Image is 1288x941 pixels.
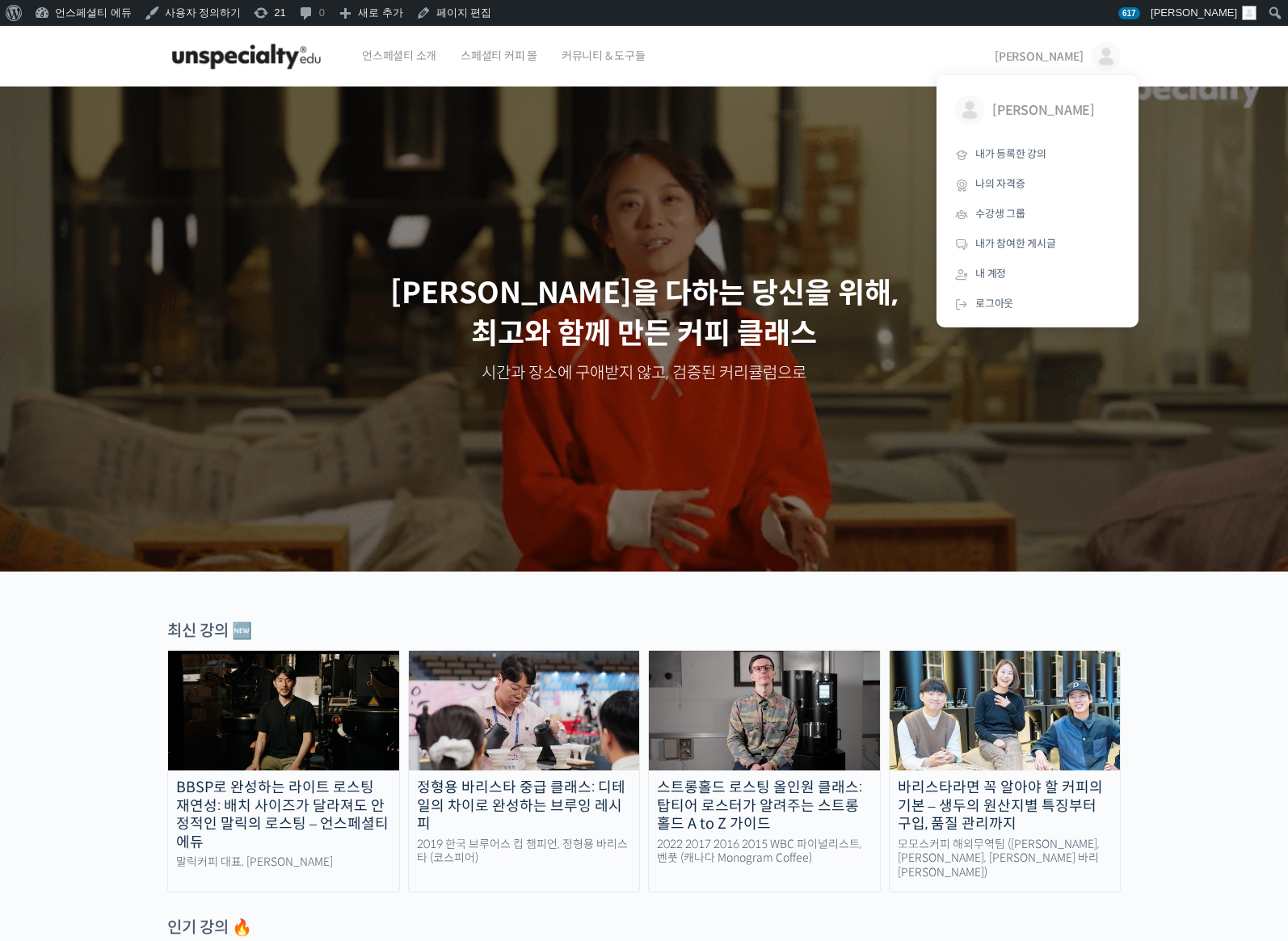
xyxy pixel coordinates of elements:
div: 인기 강의 🔥 [167,917,1121,939]
a: [PERSON_NAME] [995,26,1121,87]
a: 수강생 그룹 [943,200,1132,230]
a: 내 계정 [943,260,1132,289]
span: 커뮤니티 & 도구들 [562,25,646,87]
span: 수강생 그룹 [975,207,1025,221]
span: 스페셜티 커피 몰 [461,25,537,87]
span: 내 계정 [975,267,1006,281]
a: 스트롱홀드 로스팅 올인원 클래스: 탑티어 로스터가 알려주는 스트롱홀드 A to Z 가이드 2022 2017 2016 2015 WBC 파이널리스트, 벤풋 (캐나다 Monogra... [648,650,881,892]
span: 내가 등록한 강의 [975,147,1046,161]
img: momos_course-thumbnail.jpg [890,651,1121,770]
span: 내가 참여한 게시글 [975,237,1056,251]
div: 정형용 바리스타 중급 클래스: 디테일의 차이로 완성하는 브루잉 레시피 [409,779,640,833]
a: [PERSON_NAME] [943,83,1132,140]
span: 홈 [51,537,61,550]
a: 언스페셜티 소개 [354,26,444,87]
span: 대화 [148,538,167,551]
div: 말릭커피 대표, [PERSON_NAME] [168,855,399,870]
a: 바리스타라면 꼭 알아야 할 커피의 기본 – 생두의 원산지별 특징부터 구입, 품질 관리까지 모모스커피 해외무역팀 ([PERSON_NAME], [PERSON_NAME], [PER... [889,650,1122,892]
div: 최신 강의 🆕 [167,620,1121,642]
a: 내가 등록한 강의 [943,140,1132,170]
a: 로그아웃 [943,289,1132,319]
a: 대화 [107,513,208,553]
a: 나의 자격증 [943,170,1132,200]
img: stronghold-roasting_course-thumbnail.jpg [649,651,880,770]
span: 로그아웃 [975,297,1013,310]
div: 스트롱홀드 로스팅 올인원 클래스: 탑티어 로스터가 알려주는 스트롱홀드 A to Z 가이드 [649,779,880,833]
img: advanced-brewing_course-thumbnail.jpeg [409,651,640,770]
a: 커뮤니티 & 도구들 [554,26,654,87]
span: [PERSON_NAME] [995,49,1084,64]
a: 정형용 바리스타 중급 클래스: 디테일의 차이로 완성하는 브루잉 레시피 2019 한국 브루어스 컵 챔피언, 정형용 바리스타 (코스피어) [408,650,641,892]
img: malic-roasting-class_course-thumbnail.jpg [168,651,399,770]
a: 내가 참여한 게시글 [943,230,1132,260]
a: 스페셜티 커피 몰 [452,26,545,87]
span: [PERSON_NAME] [992,95,1112,126]
div: 2022 2017 2016 2015 WBC 파이널리스트, 벤풋 (캐나다 Monogram Coffee) [649,838,880,866]
span: 설정 [250,537,269,550]
div: 바리스타라면 꼭 알아야 할 커피의 기본 – 생두의 원산지별 특징부터 구입, 품질 관리까지 [890,779,1121,833]
p: [PERSON_NAME]을 다하는 당신을 위해, 최고와 함께 만든 커피 클래스 [16,273,1272,355]
div: BBSP로 완성하는 라이트 로스팅 재연성: 배치 사이즈가 달라져도 안정적인 말릭의 로스팅 – 언스페셜티 에듀 [168,779,399,851]
p: 시간과 장소에 구애받지 않고, 검증된 커리큘럼으로 [16,362,1272,385]
a: BBSP로 완성하는 라이트 로스팅 재연성: 배치 사이즈가 달라져도 안정적인 말릭의 로스팅 – 언스페셜티 에듀 말릭커피 대표, [PERSON_NAME] [167,650,400,892]
div: 모모스커피 해외무역팀 ([PERSON_NAME], [PERSON_NAME], [PERSON_NAME] 바리[PERSON_NAME]) [890,838,1121,880]
span: 언스페셜티 소개 [362,25,436,87]
a: 설정 [208,513,310,553]
div: 2019 한국 브루어스 컵 챔피언, 정형용 바리스타 (코스피어) [409,838,640,866]
span: 나의 자격증 [975,177,1025,191]
a: 홈 [5,513,107,553]
span: 617 [1118,7,1140,19]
